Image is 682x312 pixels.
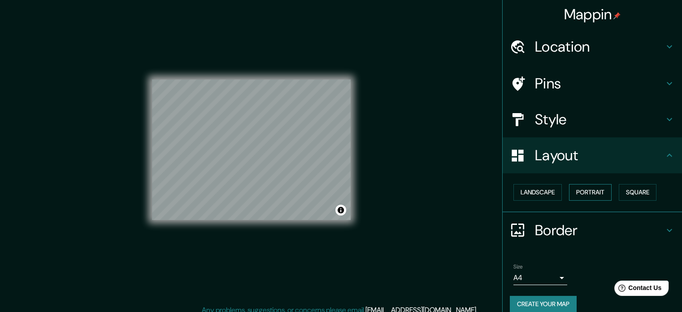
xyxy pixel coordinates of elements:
div: Layout [503,137,682,173]
div: Pins [503,66,682,101]
label: Size [513,263,523,270]
div: Border [503,212,682,248]
div: Style [503,101,682,137]
button: Landscape [513,184,562,201]
canvas: Map [152,79,351,220]
h4: Border [535,221,664,239]
h4: Layout [535,146,664,164]
button: Square [619,184,656,201]
h4: Pins [535,75,664,92]
h4: Style [535,110,664,128]
iframe: Help widget launcher [602,277,672,302]
h4: Location [535,38,664,56]
h4: Mappin [564,5,621,23]
div: A4 [513,271,567,285]
div: Location [503,29,682,65]
button: Portrait [569,184,612,201]
img: pin-icon.png [613,12,621,19]
button: Toggle attribution [335,205,346,215]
